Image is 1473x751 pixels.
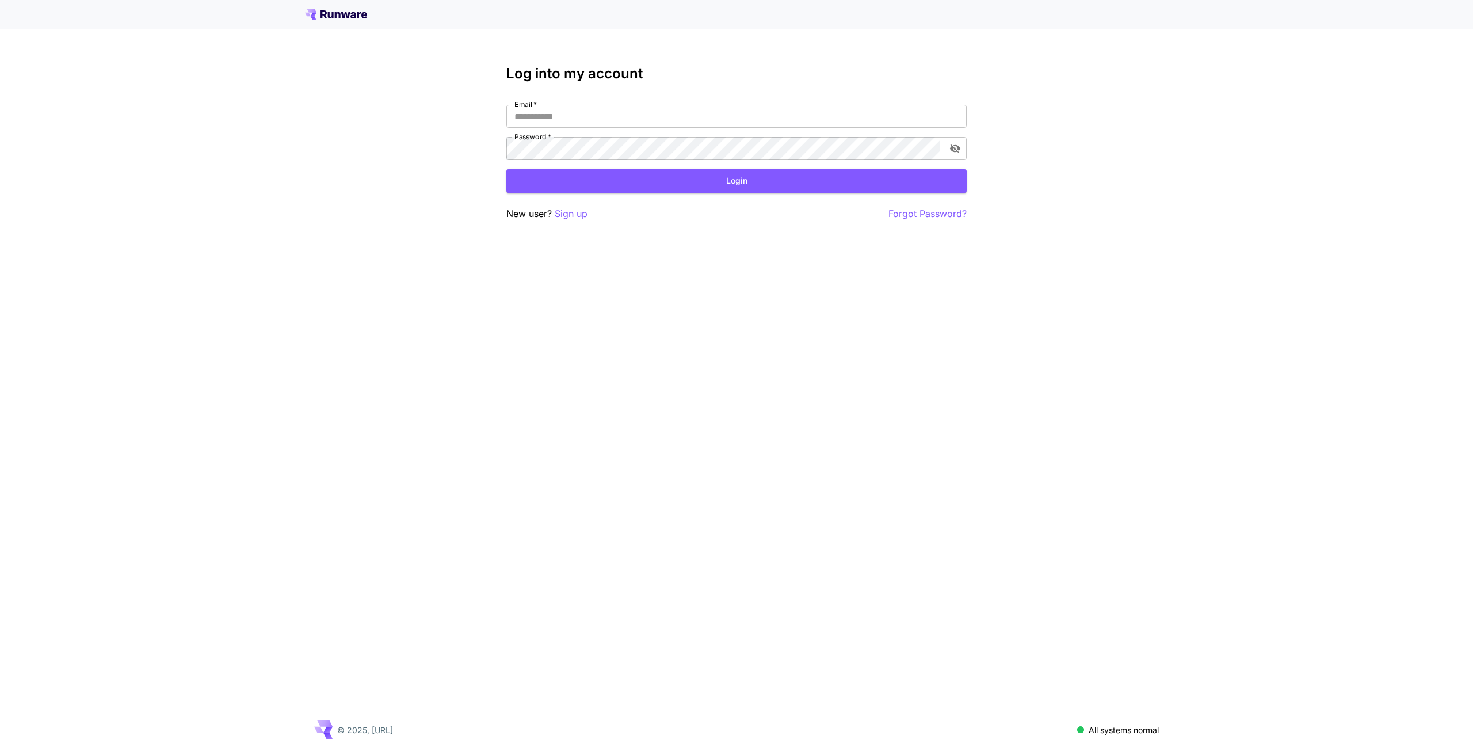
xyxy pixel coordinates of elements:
label: Password [514,132,551,142]
button: Forgot Password? [888,207,967,221]
label: Email [514,100,537,109]
button: toggle password visibility [945,138,966,159]
button: Login [506,169,967,193]
p: © 2025, [URL] [337,724,393,736]
p: New user? [506,207,587,221]
p: All systems normal [1089,724,1159,736]
h3: Log into my account [506,66,967,82]
button: Sign up [555,207,587,221]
